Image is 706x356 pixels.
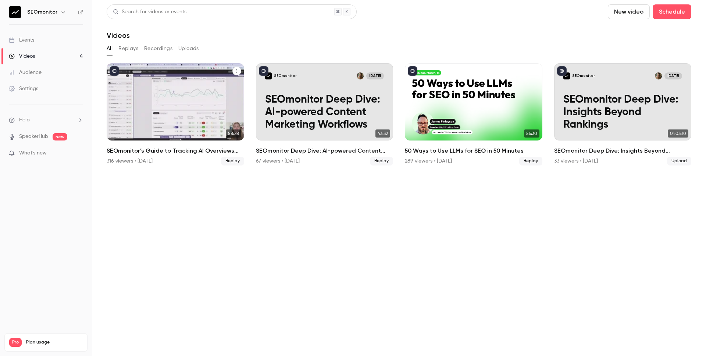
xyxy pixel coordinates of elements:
li: SEOmonitor Deep Dive: AI-powered Content Marketing Workflows [256,63,393,165]
button: Recordings [144,43,172,54]
button: New video [608,4,650,19]
span: Pro [9,338,22,347]
span: 01:03:10 [668,129,688,138]
a: 56:3050 Ways to Use LLMs for SEO in 50 Minutes289 viewers • [DATE]Replay [405,63,542,165]
button: published [110,66,119,76]
button: All [107,43,113,54]
div: 33 viewers • [DATE] [554,157,598,165]
p: SEOmonitor [572,74,595,78]
a: SEOmonitor Deep Dive: Insights Beyond RankingsSEOmonitorAnastasiia Shpitko[DATE]SEOmonitor Deep D... [554,63,692,165]
div: Events [9,36,34,44]
span: [DATE] [664,72,682,79]
li: SEOmonitor Deep Dive: Insights Beyond Rankings [554,63,692,165]
div: Videos [9,53,35,60]
h2: SEOmonitor’s Guide to Tracking AI Overviews and AI Search [107,146,244,155]
img: SEOmonitor [9,6,21,18]
img: SEOmonitor Deep Dive: AI-powered Content Marketing Workflows [265,72,272,79]
p: SEOmonitor Deep Dive: AI-powered Content Marketing Workflows [265,94,384,131]
section: Videos [107,4,691,352]
h2: 50 Ways to Use LLMs for SEO in 50 Minutes [405,146,542,155]
img: SEOmonitor Deep Dive: Insights Beyond Rankings [563,72,570,79]
button: Schedule [653,4,691,19]
span: Upload [667,157,691,165]
span: 58:28 [226,129,241,138]
div: Audience [9,69,42,76]
span: 43:32 [375,129,390,138]
span: Plan usage [26,339,83,345]
a: SEOmonitor Deep Dive: AI-powered Content Marketing WorkflowsSEOmonitorAnastasiia Shpitko[DATE]SEO... [256,63,393,165]
span: [DATE] [366,72,384,79]
span: What's new [19,149,47,157]
img: Anastasiia Shpitko [357,72,364,79]
button: published [408,66,417,76]
h1: Videos [107,31,130,40]
div: 67 viewers • [DATE] [256,157,300,165]
span: Replay [519,157,542,165]
ul: Videos [107,63,691,165]
li: 50 Ways to Use LLMs for SEO in 50 Minutes [405,63,542,165]
p: SEOmonitor [274,74,297,78]
a: 58:28SEOmonitor’s Guide to Tracking AI Overviews and AI Search316 viewers • [DATE]Replay [107,63,244,165]
img: Anastasiia Shpitko [655,72,662,79]
span: Replay [221,157,244,165]
button: published [557,66,567,76]
h6: SEOmonitor [27,8,57,16]
li: help-dropdown-opener [9,116,83,124]
span: Help [19,116,30,124]
h2: SEOmonitor Deep Dive: Insights Beyond Rankings [554,146,692,155]
span: Replay [370,157,393,165]
div: 289 viewers • [DATE] [405,157,452,165]
button: Uploads [178,43,199,54]
button: Replays [118,43,138,54]
h2: SEOmonitor Deep Dive: AI-powered Content Marketing Workflows [256,146,393,155]
p: SEOmonitor Deep Dive: Insights Beyond Rankings [563,94,682,131]
div: Search for videos or events [113,8,186,16]
div: Settings [9,85,38,92]
span: new [53,133,67,140]
div: 316 viewers • [DATE] [107,157,153,165]
span: 56:30 [524,129,539,138]
iframe: Noticeable Trigger [74,150,83,157]
a: SpeakerHub [19,133,48,140]
button: published [259,66,268,76]
li: SEOmonitor’s Guide to Tracking AI Overviews and AI Search [107,63,244,165]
